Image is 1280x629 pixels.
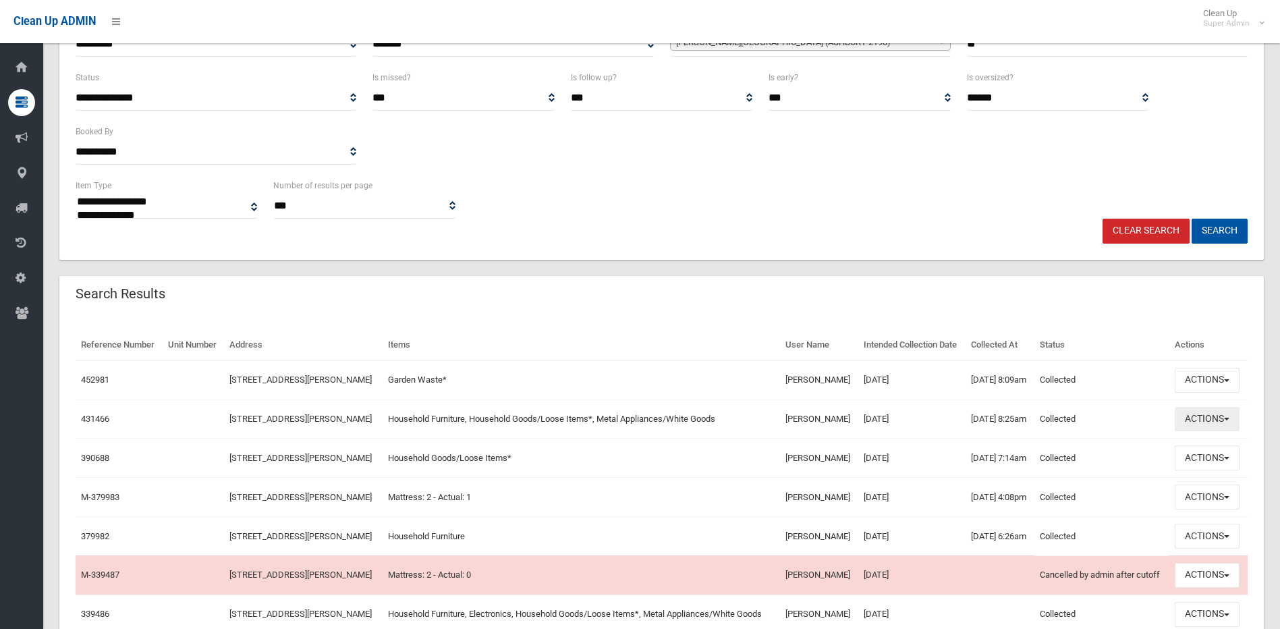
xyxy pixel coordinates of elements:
[81,414,109,424] a: 431466
[76,178,111,193] label: Item Type
[59,281,182,307] header: Search Results
[76,330,163,360] th: Reference Number
[76,70,99,85] label: Status
[76,124,113,139] label: Booked By
[966,330,1034,360] th: Collected At
[383,555,780,595] td: Mattress: 2 - Actual: 0
[1175,407,1240,432] button: Actions
[1034,478,1170,517] td: Collected
[81,531,109,541] a: 379982
[229,492,372,502] a: [STREET_ADDRESS][PERSON_NAME]
[81,570,119,580] a: M-339487
[1175,368,1240,393] button: Actions
[224,330,383,360] th: Address
[1175,524,1240,549] button: Actions
[1103,219,1190,244] a: Clear Search
[858,517,966,556] td: [DATE]
[372,70,411,85] label: Is missed?
[966,478,1034,517] td: [DATE] 4:08pm
[1169,330,1248,360] th: Actions
[966,517,1034,556] td: [DATE] 6:26am
[81,453,109,463] a: 390688
[1175,485,1240,510] button: Actions
[966,439,1034,478] td: [DATE] 7:14am
[858,439,966,478] td: [DATE]
[81,492,119,502] a: M-379983
[858,478,966,517] td: [DATE]
[81,609,109,619] a: 339486
[780,360,858,400] td: [PERSON_NAME]
[1196,8,1263,28] span: Clean Up
[966,360,1034,400] td: [DATE] 8:09am
[1175,563,1240,588] button: Actions
[13,15,96,28] span: Clean Up ADMIN
[273,178,372,193] label: Number of results per page
[571,70,617,85] label: Is follow up?
[229,531,372,541] a: [STREET_ADDRESS][PERSON_NAME]
[1192,219,1248,244] button: Search
[858,555,966,595] td: [DATE]
[780,517,858,556] td: [PERSON_NAME]
[1034,439,1170,478] td: Collected
[1034,400,1170,439] td: Collected
[967,70,1013,85] label: Is oversized?
[383,360,780,400] td: Garden Waste*
[229,570,372,580] a: [STREET_ADDRESS][PERSON_NAME]
[1034,330,1170,360] th: Status
[780,400,858,439] td: [PERSON_NAME]
[1175,445,1240,470] button: Actions
[966,400,1034,439] td: [DATE] 8:25am
[858,400,966,439] td: [DATE]
[163,330,224,360] th: Unit Number
[383,330,780,360] th: Items
[780,478,858,517] td: [PERSON_NAME]
[1034,360,1170,400] td: Collected
[81,375,109,385] a: 452981
[780,555,858,595] td: [PERSON_NAME]
[383,517,780,556] td: Household Furniture
[229,609,372,619] a: [STREET_ADDRESS][PERSON_NAME]
[229,453,372,463] a: [STREET_ADDRESS][PERSON_NAME]
[229,414,372,424] a: [STREET_ADDRESS][PERSON_NAME]
[769,70,798,85] label: Is early?
[1175,602,1240,627] button: Actions
[858,330,966,360] th: Intended Collection Date
[1034,555,1170,595] td: Cancelled by admin after cutoff
[383,439,780,478] td: Household Goods/Loose Items*
[383,478,780,517] td: Mattress: 2 - Actual: 1
[1203,18,1250,28] small: Super Admin
[383,400,780,439] td: Household Furniture, Household Goods/Loose Items*, Metal Appliances/White Goods
[780,330,858,360] th: User Name
[858,360,966,400] td: [DATE]
[229,375,372,385] a: [STREET_ADDRESS][PERSON_NAME]
[780,439,858,478] td: [PERSON_NAME]
[1034,517,1170,556] td: Collected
